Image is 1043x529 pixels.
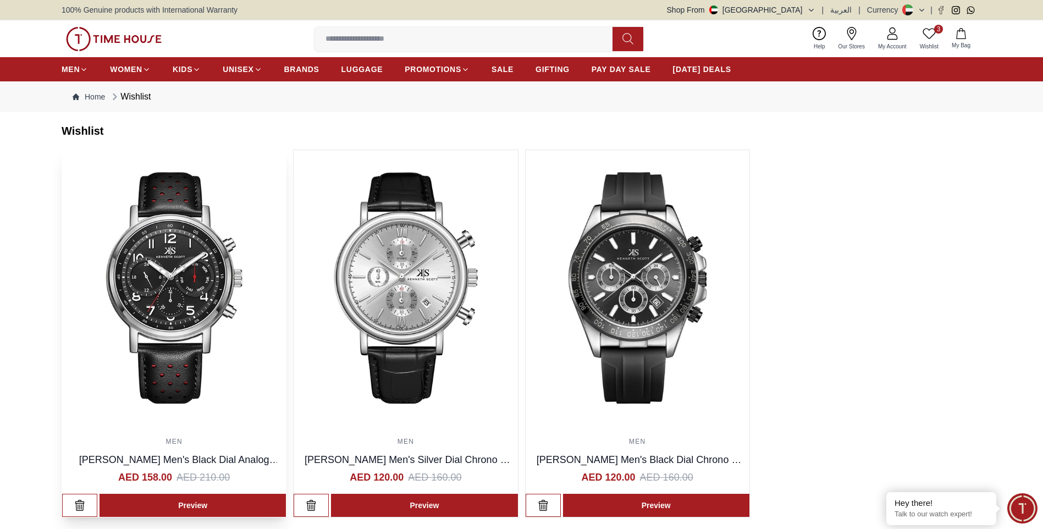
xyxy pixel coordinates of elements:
a: MEN [165,438,182,445]
a: 3Wishlist [913,25,945,53]
span: PROMOTIONS [405,64,461,75]
span: MEN [62,64,80,75]
img: ... [294,150,517,426]
div: Chat Widget [1007,493,1038,524]
span: WOMEN [110,64,142,75]
a: MEN [629,438,645,445]
a: GIFTING [536,59,570,79]
a: Home [73,91,105,102]
h4: AED 158.00 [118,470,172,485]
span: | [930,4,932,15]
a: Facebook [937,6,945,14]
a: Help [807,25,832,53]
span: PAY DAY SALE [592,64,651,75]
span: My Account [874,42,911,51]
a: Preview [331,494,517,517]
span: SALE [492,64,514,75]
span: KIDS [173,64,192,75]
a: Preview [563,494,749,517]
a: UNISEX [223,59,262,79]
a: Preview [100,494,286,517]
a: Our Stores [832,25,871,53]
a: PAY DAY SALE [592,59,651,79]
a: PROMOTIONS [405,59,470,79]
span: Wishlist [915,42,943,51]
span: BRANDS [284,64,319,75]
a: KIDS [173,59,201,79]
img: ... [66,27,162,51]
span: GIFTING [536,64,570,75]
span: Our Stores [834,42,869,51]
span: 100% Genuine products with International Warranty [62,4,238,15]
a: WOMEN [110,59,151,79]
span: | [822,4,824,15]
span: LUGGAGE [341,64,383,75]
a: SALE [492,59,514,79]
p: Talk to our watch expert! [895,510,988,519]
span: | [858,4,860,15]
span: 3 [934,25,943,34]
a: LUGGAGE [341,59,383,79]
div: Wishlist [109,90,151,103]
a: [PERSON_NAME] Men's Black Dial Chrono & Multi Function Watch - K23149-SSBB [537,454,742,481]
span: [DATE] DEALS [673,64,731,75]
a: MEN [62,59,88,79]
a: [PERSON_NAME] Men's Silver Dial Chrono & Multi Function Watch - K23151-SLBS [305,454,510,481]
a: MEN [398,438,414,445]
a: BRANDS [284,59,319,79]
img: United Arab Emirates [709,5,718,14]
img: ... [62,150,286,426]
h4: AED 120.00 [350,470,404,485]
button: My Bag [945,26,977,52]
div: Hey there! [895,498,988,509]
h4: AED 120.00 [582,470,636,485]
span: Help [809,42,830,51]
a: Whatsapp [967,6,975,14]
span: AED 210.00 [176,470,230,485]
span: UNISEX [223,64,253,75]
button: العربية [830,4,852,15]
span: AED 160.00 [640,470,693,485]
a: [DATE] DEALS [673,59,731,79]
button: Shop From[GEOGRAPHIC_DATA] [667,4,815,15]
span: AED 160.00 [408,470,461,485]
nav: Breadcrumb [62,81,981,112]
img: ... [526,150,749,426]
div: Currency [867,4,903,15]
span: My Bag [947,41,975,49]
h2: Wishlist [62,123,981,139]
a: Instagram [952,6,960,14]
a: [PERSON_NAME] Men's Black Dial Analog Watch - K24119-SLBB [79,454,279,481]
